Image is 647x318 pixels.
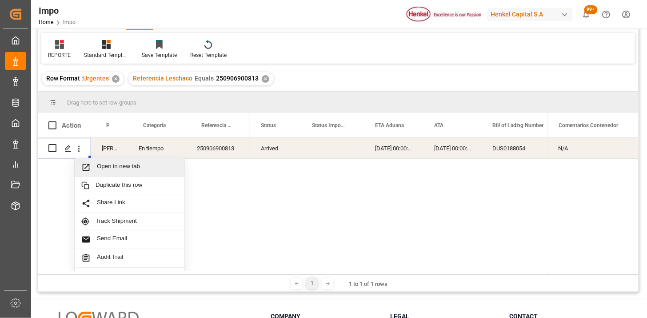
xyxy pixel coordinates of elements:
div: 1 [307,278,318,289]
span: Equals [195,75,214,82]
button: show 101 new notifications [576,4,596,24]
div: Reset Template [190,51,227,59]
div: N/A [548,138,639,158]
span: Bill of Lading Number [492,122,544,129]
a: Home [39,19,53,25]
div: [DATE] 00:00:00 [423,138,482,158]
span: Referencia Leschaco [133,75,192,82]
button: Help Center [596,4,616,24]
span: Categoría [143,122,166,129]
span: Status Importación [312,122,346,129]
span: Status [261,122,276,129]
img: Henkel%20logo.jpg_1689854090.jpg [407,7,481,22]
div: Impo [39,4,76,17]
div: ✕ [112,75,120,83]
div: DUS0188054 [482,138,571,158]
span: Urgentes [83,75,109,82]
div: Press SPACE to select this row. [38,138,250,159]
span: ETA Aduana [375,122,404,129]
div: Action [62,121,81,129]
div: Save Template [142,51,177,59]
div: [DATE] 00:00:00 [364,138,423,158]
div: En tiempo [128,138,186,158]
span: Row Format : [46,75,83,82]
div: Standard Templates [84,51,128,59]
span: ATA [434,122,443,129]
span: 99+ [584,5,598,14]
div: 250906900813 [186,138,250,158]
div: Press SPACE to select this row. [548,138,639,159]
div: 1 to 1 of 1 rows [349,280,387,289]
div: Arrived [250,138,301,158]
span: Drag here to set row groups [67,99,136,106]
div: ✕ [262,75,269,83]
div: [PERSON_NAME] [91,138,128,158]
span: Persona responsable de seguimiento [106,122,109,129]
span: 250906900813 [216,75,259,82]
div: Henkel Capital S.A [487,8,573,21]
button: Henkel Capital S.A [487,6,576,23]
span: Referencia Leschaco [201,122,232,129]
div: REPORTE [48,51,71,59]
span: Comentarios Contenedor [559,122,619,129]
